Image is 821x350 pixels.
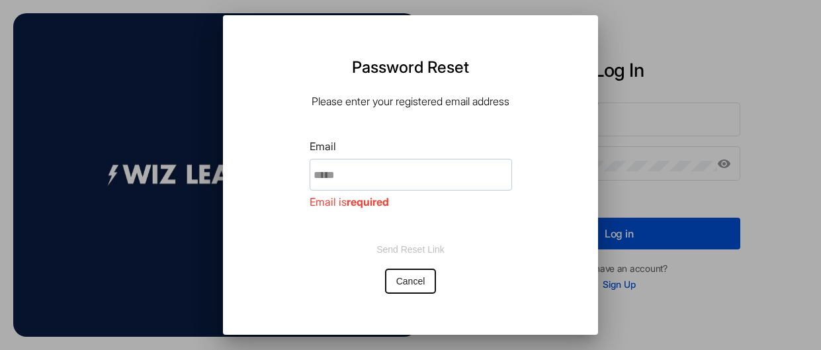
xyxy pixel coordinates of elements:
span: Cancel [396,276,425,286]
mat-error: Email is [310,194,512,210]
span: Send Reset Link [376,244,445,255]
h3: Password Reset [352,58,469,77]
p: Please enter your registered email address [312,95,509,108]
strong: required [347,195,389,208]
button: Cancel [386,269,436,293]
button: Send Reset Link [366,238,455,261]
label: Email [310,138,512,154]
